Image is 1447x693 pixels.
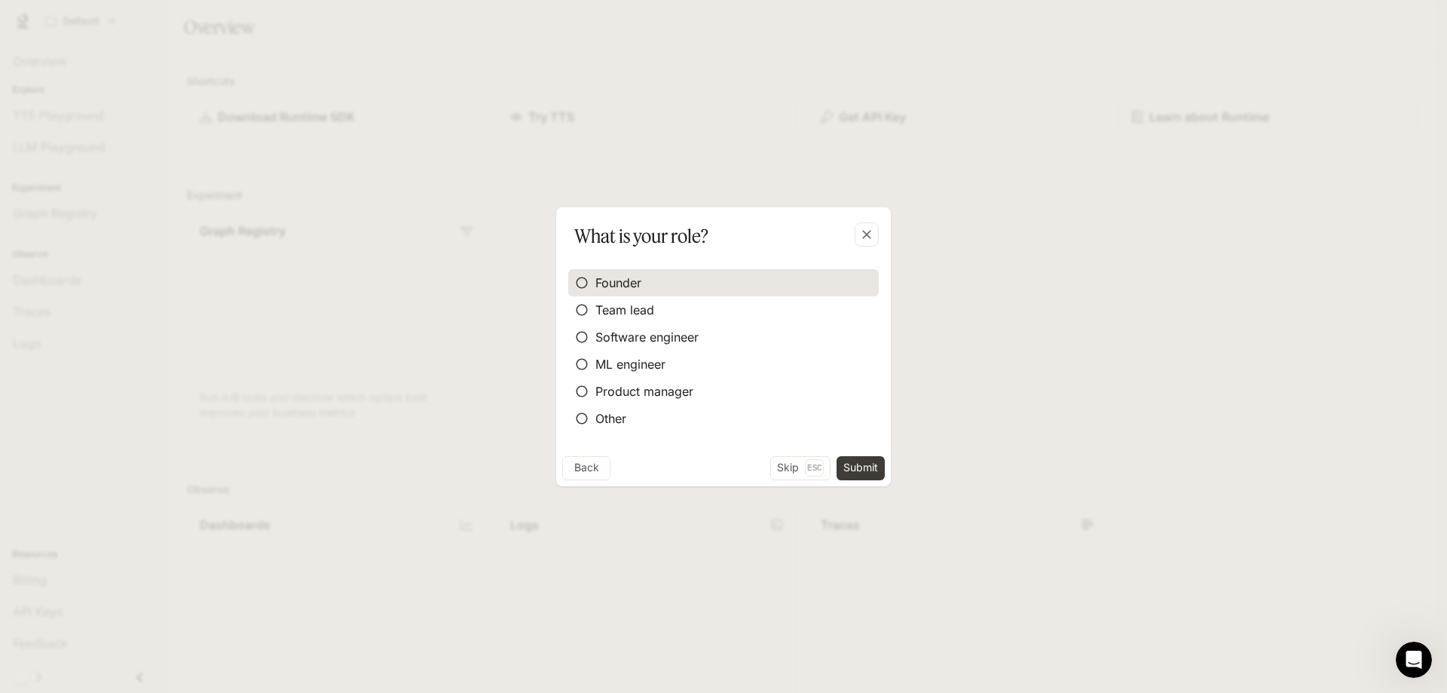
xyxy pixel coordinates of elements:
span: Software engineer [595,328,699,346]
span: Other [595,409,626,428]
p: What is your role? [574,222,708,250]
span: Product manager [595,382,693,400]
span: ML engineer [595,355,665,373]
p: Esc [805,459,824,476]
button: Submit [837,456,885,480]
button: SkipEsc [770,456,831,480]
button: Back [562,456,610,480]
span: Team lead [595,301,654,319]
iframe: Intercom live chat [1396,642,1432,678]
span: Founder [595,274,641,292]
